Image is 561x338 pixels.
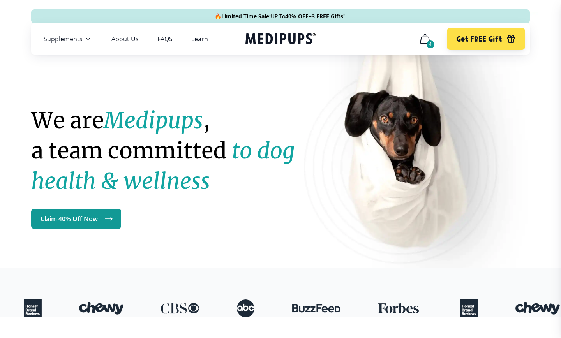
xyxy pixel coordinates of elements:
a: Learn [191,35,208,43]
a: About Us [111,35,139,43]
div: 4 [427,40,434,48]
button: cart [416,30,434,48]
h1: We are , a team committed [31,105,316,196]
span: 🔥 UP To + [215,12,345,20]
span: Supplements [44,35,83,43]
a: FAQS [157,35,173,43]
span: Get FREE Gift [456,35,502,44]
button: Get FREE Gift [447,28,525,50]
strong: Medipups [104,107,203,134]
img: Natural dog supplements for joint and coat health [304,12,538,298]
button: Supplements [44,34,93,44]
a: Medipups [245,32,316,48]
a: Claim 40% Off Now [31,209,121,229]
